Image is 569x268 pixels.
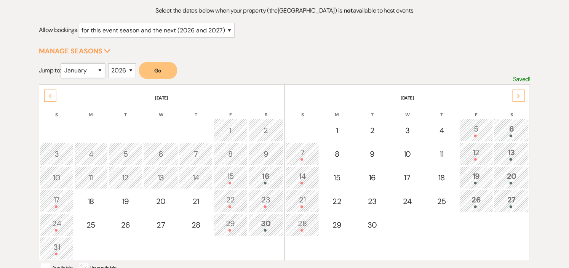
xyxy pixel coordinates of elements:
th: T [355,102,390,118]
div: 1 [324,125,350,136]
div: 21 [183,196,208,207]
div: 30 [359,219,386,231]
div: 3 [44,148,69,160]
div: 15 [217,170,243,185]
div: 2 [359,125,386,136]
div: 14 [183,172,208,183]
div: 25 [78,219,104,231]
div: 28 [183,219,208,231]
div: 26 [464,194,489,208]
div: 8 [217,148,243,160]
div: 13 [498,147,525,161]
th: W [391,102,424,118]
div: 20 [498,170,525,185]
div: 23 [359,196,386,207]
div: 5 [464,123,489,137]
div: 14 [290,170,315,185]
div: 18 [78,196,104,207]
button: Manage Seasons [39,48,111,55]
th: W [143,102,178,118]
div: 21 [290,194,315,208]
th: M [74,102,108,118]
th: F [213,102,248,118]
div: 28 [290,218,315,232]
div: 30 [253,218,279,232]
div: 31 [44,241,69,255]
span: Jump to: [39,66,61,74]
div: 19 [464,170,489,185]
div: 29 [324,219,350,231]
th: S [40,102,74,118]
span: Allow bookings: [39,26,78,34]
div: 16 [253,170,279,185]
div: 1 [217,125,243,136]
div: 27 [498,194,525,208]
div: 25 [429,196,454,207]
div: 22 [324,196,350,207]
div: 15 [324,172,350,183]
div: 27 [147,219,174,231]
div: 4 [429,125,454,136]
div: 16 [359,172,386,183]
th: S [248,102,283,118]
p: Select the dates below when your property (the [GEOGRAPHIC_DATA] ) is available to host events [100,6,469,16]
div: 2 [253,125,279,136]
th: T [425,102,459,118]
div: 11 [78,172,104,183]
p: Saved! [513,74,530,84]
div: 11 [429,148,454,160]
div: 10 [44,172,69,183]
div: 17 [44,194,69,208]
div: 5 [113,148,139,160]
th: T [179,102,213,118]
div: 20 [147,196,174,207]
div: 22 [217,194,243,208]
div: 26 [113,219,139,231]
div: 8 [324,148,350,160]
th: M [320,102,354,118]
th: F [459,102,494,118]
div: 12 [464,147,489,161]
div: 3 [395,125,420,136]
th: [DATE] [40,85,283,101]
div: 19 [113,196,139,207]
strong: not [344,6,353,14]
div: 6 [147,148,174,160]
div: 29 [217,218,243,232]
div: 24 [44,218,69,232]
div: 10 [395,148,420,160]
div: 9 [253,148,279,160]
div: 18 [429,172,454,183]
div: 12 [113,172,139,183]
th: S [286,102,319,118]
th: T [109,102,143,118]
div: 7 [183,148,208,160]
div: 13 [147,172,174,183]
div: 9 [359,148,386,160]
button: Go [139,62,177,79]
div: 17 [395,172,420,183]
th: S [494,102,529,118]
div: 6 [498,123,525,137]
div: 4 [78,148,104,160]
div: 23 [253,194,279,208]
div: 7 [290,147,315,161]
div: 24 [395,196,420,207]
th: [DATE] [286,85,529,101]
